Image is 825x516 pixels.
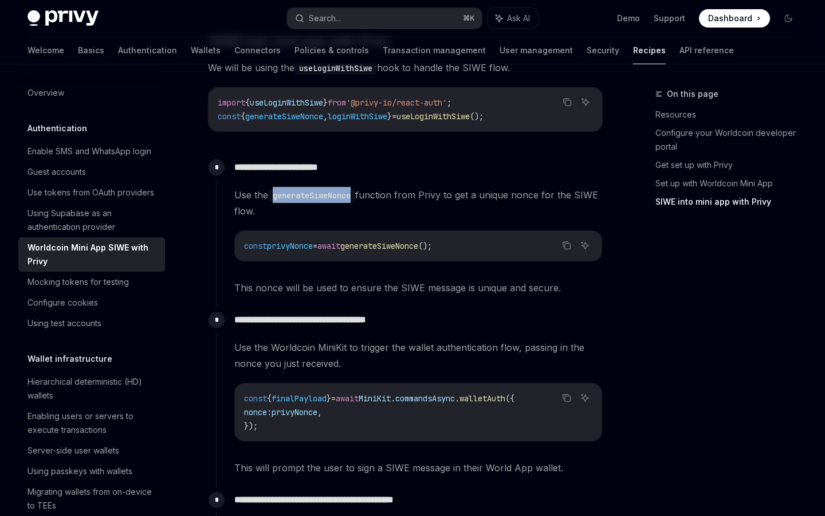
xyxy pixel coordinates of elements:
[268,189,355,202] code: generateSiweNonce
[418,241,432,251] span: ();
[27,186,154,200] div: Use tokens from OAuth providers
[234,339,602,372] span: Use the Worldcoin MiniKit to trigger the wallet authentication flow, passing in the nonce you jus...
[459,393,505,404] span: walletAuth
[287,8,481,29] button: Search...⌘K
[78,37,104,64] a: Basics
[500,37,573,64] a: User management
[577,238,592,253] button: Ask AI
[679,37,734,64] a: API reference
[317,407,322,417] span: ,
[244,421,258,431] span: });
[18,292,165,313] a: Configure cookies
[244,407,272,417] span: nonce:
[395,393,455,404] span: commandsAsync
[27,275,129,289] div: Mocking tokens for testing
[18,482,165,516] a: Migrating wallets from on-device to TEEs
[272,407,317,417] span: privyNonce
[336,393,359,404] span: await
[655,105,807,124] a: Resources
[309,11,341,25] div: Search...
[331,393,336,404] span: =
[118,37,177,64] a: Authentication
[27,296,98,310] div: Configure cookies
[387,111,392,122] span: }
[18,372,165,406] a: Hierarchical deterministic (HD) wallets
[27,37,64,64] a: Welcome
[323,111,328,122] span: ,
[27,352,112,366] h5: Wallet infrastructure
[577,390,592,405] button: Ask AI
[708,13,752,24] span: Dashboard
[328,111,387,122] span: loginWithSiwe
[27,241,158,268] div: Worldcoin Mini App SIWE with Privy
[505,393,514,404] span: ({
[655,124,807,156] a: Configure your Worldcoin developer portal
[559,390,574,405] button: Copy the contents from the code block
[507,13,530,24] span: Ask AI
[655,174,807,193] a: Set up with Worldcoin Mini App
[633,37,666,64] a: Recipes
[391,393,395,404] span: .
[470,111,484,122] span: ();
[340,241,418,251] span: generateSiweNonce
[27,86,64,100] div: Overview
[27,464,132,478] div: Using passkeys with wallets
[234,280,602,296] span: This nonce will be used to ensure the SIWE message is unique and secure.
[578,95,593,110] button: Ask AI
[27,316,101,330] div: Using test accounts
[587,37,619,64] a: Security
[294,62,377,75] code: useLoginWithSiwe
[18,182,165,203] a: Use tokens from OAuth providers
[244,241,267,251] span: const
[313,241,317,251] span: =
[346,97,447,108] span: '@privy-io/react-auth'
[655,193,807,211] a: SIWE into mini app with Privy
[267,241,313,251] span: privyNonce
[560,95,575,110] button: Copy the contents from the code block
[27,122,87,135] h5: Authentication
[447,97,451,108] span: ;
[396,111,470,122] span: useLoginWithSiwe
[27,485,158,513] div: Migrating wallets from on-device to TEEs
[463,14,475,23] span: ⌘ K
[18,272,165,292] a: Mocking tokens for testing
[655,156,807,174] a: Get set up with Privy
[328,97,346,108] span: from
[18,83,165,103] a: Overview
[241,111,245,122] span: {
[27,409,158,437] div: Enabling users or servers to execute transactions
[234,460,602,476] span: This will prompt the user to sign a SIWE message in their World App wallet.
[27,206,158,234] div: Using Supabase as an authentication provider
[250,97,323,108] span: useLoginWithSiwe
[327,393,331,404] span: }
[18,461,165,482] a: Using passkeys with wallets
[18,237,165,272] a: Worldcoin Mini App SIWE with Privy
[18,203,165,237] a: Using Supabase as an authentication provider
[294,37,369,64] a: Policies & controls
[18,162,165,182] a: Guest accounts
[18,440,165,461] a: Server-side user wallets
[272,393,327,404] span: finalPayload
[191,37,221,64] a: Wallets
[244,393,267,404] span: const
[699,9,770,28] a: Dashboard
[654,13,685,24] a: Support
[18,406,165,440] a: Enabling users or servers to execute transactions
[27,10,99,26] img: dark logo
[234,187,602,219] span: Use the function from Privy to get a unique nonce for the SIWE flow.
[245,97,250,108] span: {
[392,111,396,122] span: =
[218,111,241,122] span: const
[359,393,391,404] span: MiniKit
[383,37,486,64] a: Transaction management
[208,60,603,76] span: We will be using the hook to handle the SIWE flow.
[559,238,574,253] button: Copy the contents from the code block
[27,375,158,402] div: Hierarchical deterministic (HD) wallets
[317,241,340,251] span: await
[27,444,119,458] div: Server-side user wallets
[455,393,459,404] span: .
[245,111,323,122] span: generateSiweNonce
[779,9,797,28] button: Toggle dark mode
[234,37,281,64] a: Connectors
[617,13,640,24] a: Demo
